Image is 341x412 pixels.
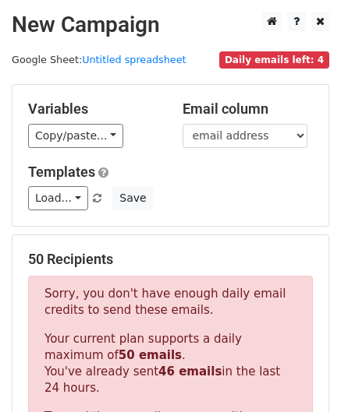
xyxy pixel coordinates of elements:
span: Daily emails left: 4 [219,51,329,69]
a: Daily emails left: 4 [219,54,329,65]
p: Your current plan supports a daily maximum of . You've already sent in the last 24 hours. [44,331,297,396]
h5: Variables [28,100,159,118]
a: Load... [28,186,88,210]
iframe: Chat Widget [263,337,341,412]
a: Untitled spreadsheet [82,54,186,65]
strong: 50 emails [119,348,182,362]
button: Save [112,186,153,210]
h5: 50 Recipients [28,251,313,268]
a: Templates [28,164,95,180]
p: Sorry, you don't have enough daily email credits to send these emails. [44,286,297,319]
strong: 46 emails [158,364,222,379]
small: Google Sheet: [12,54,186,65]
h2: New Campaign [12,12,329,38]
h5: Email column [183,100,314,118]
a: Copy/paste... [28,124,123,148]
